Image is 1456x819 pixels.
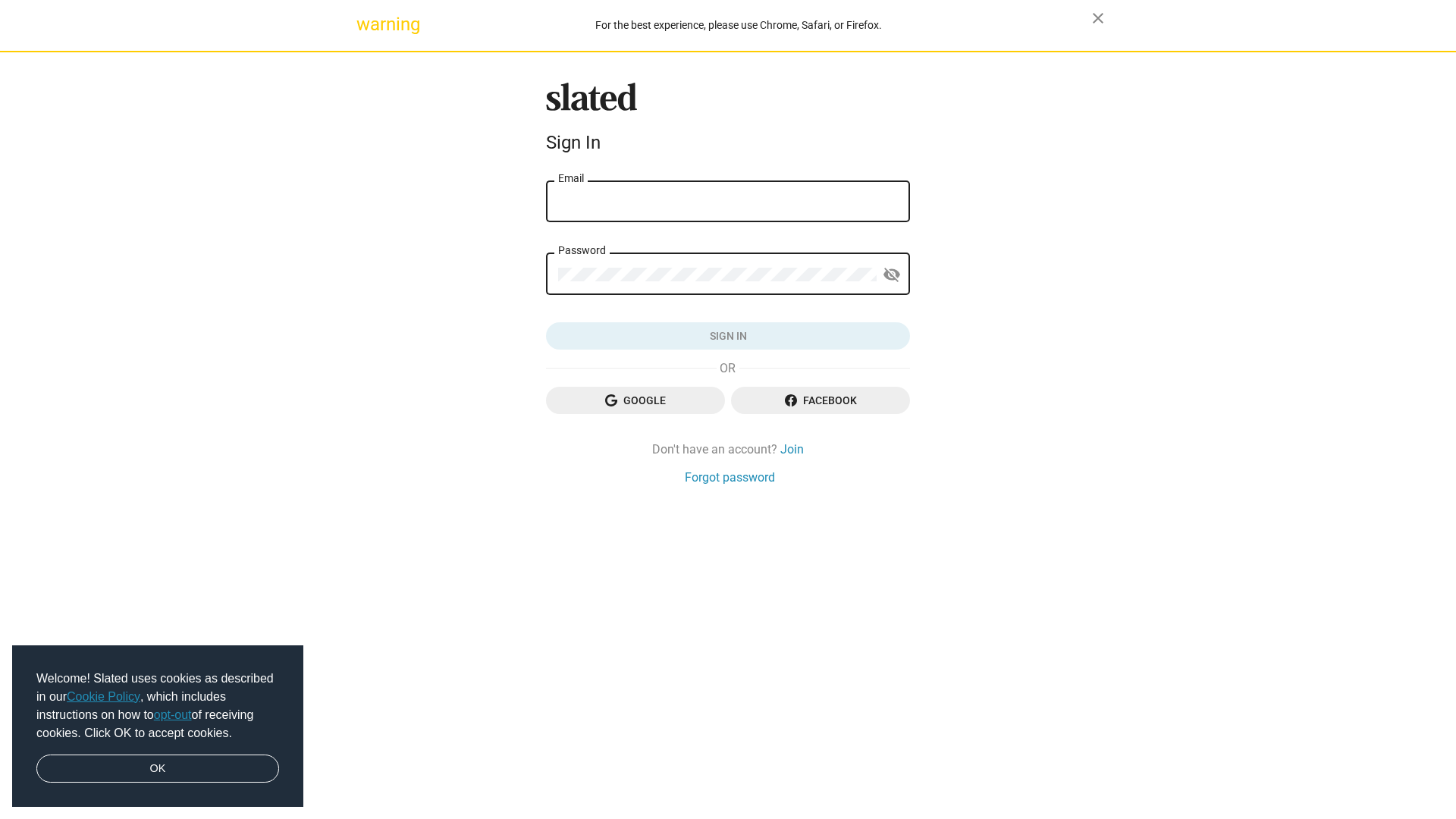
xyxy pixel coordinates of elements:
span: Facebook [743,387,898,414]
div: Don't have an account? [546,441,910,457]
a: Cookie Policy [67,690,140,703]
a: Forgot password [685,469,775,485]
div: Sign In [546,132,910,153]
button: Google [546,387,725,414]
a: Join [780,441,804,457]
div: cookieconsent [12,645,303,808]
sl-branding: Sign In [546,83,910,160]
mat-icon: visibility_off [883,263,901,287]
button: Show password [877,260,907,290]
div: For the best experience, please use Chrome, Safari, or Firefox. [385,15,1092,36]
a: opt-out [154,708,192,721]
span: Google [558,387,713,414]
button: Facebook [731,387,910,414]
a: dismiss cookie message [36,755,279,783]
mat-icon: close [1089,9,1107,27]
mat-icon: warning [356,15,375,33]
span: Welcome! Slated uses cookies as described in our , which includes instructions on how to of recei... [36,670,279,742]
